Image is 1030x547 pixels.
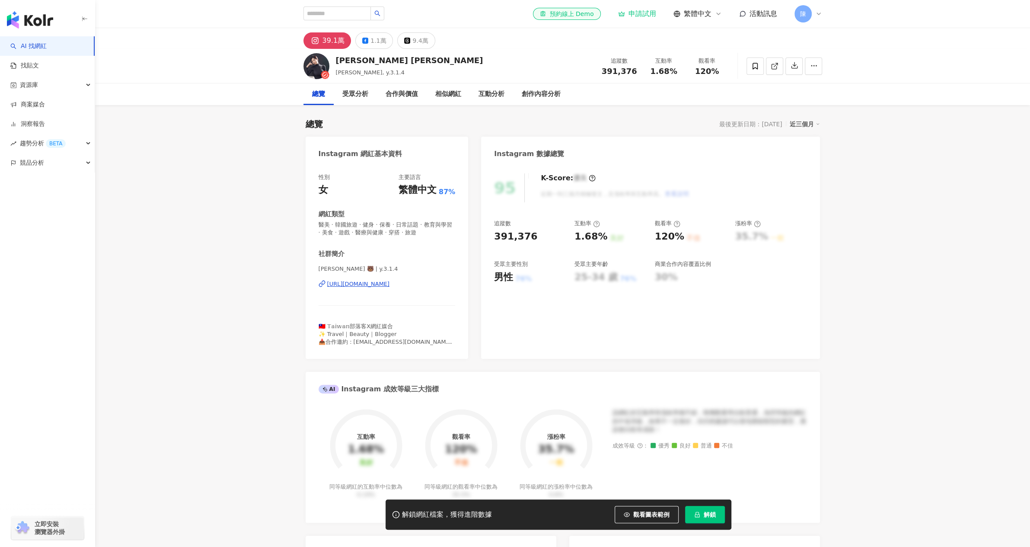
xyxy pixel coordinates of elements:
div: 互動率 [357,433,375,440]
div: 391,376 [494,230,537,243]
span: 活動訊息 [749,10,777,18]
img: logo [7,11,53,29]
div: 總覽 [306,118,323,130]
span: 87% [439,187,455,197]
div: 女 [319,183,328,197]
span: 不佳 [714,443,733,449]
div: 受眾主要性別 [494,260,528,268]
div: 繁體中文 [399,183,437,197]
div: 9.4萬 [412,35,428,47]
span: 優秀 [651,443,670,449]
div: 性別 [319,173,330,181]
span: 良好 [672,443,691,449]
div: 35.7% [538,444,574,456]
button: 39.1萬 [303,32,351,49]
span: 醫美 · 韓國旅遊 · 健身 · 保養 · 日常話題 · 教育與學習 · 美食 · 遊戲 · 醫療與健康 · 穿搭 · 旅遊 [319,221,456,237]
div: 1.68% [574,230,607,243]
div: 39.1萬 [322,35,345,47]
div: 漲粉率 [735,220,761,227]
div: Instagram 數據總覽 [494,149,564,159]
div: [URL][DOMAIN_NAME] [327,280,390,288]
span: 🇹🇼 𝕋𝕒𝕚𝕨𝕒𝕟部落客X網紅媒合 ✨ Travel｜Beauty｜Blogger 📥合作邀約：[EMAIL_ADDRESS][DOMAIN_NAME] 👇🏼團購優惠商品 @[DOMAIN_NA... [319,323,452,369]
div: 1.68% [348,444,384,456]
div: 互動分析 [478,89,504,99]
div: 最後更新日期：[DATE] [719,121,782,128]
div: [PERSON_NAME] [PERSON_NAME] [336,55,483,66]
div: 不佳 [454,459,468,467]
div: 主要語言 [399,173,421,181]
button: 解鎖 [685,506,725,523]
span: lock [694,512,700,518]
a: 洞察報告 [10,120,45,128]
div: 同等級網紅的漲粉率中位數為 [518,483,594,499]
a: [URL][DOMAIN_NAME] [319,280,456,288]
span: [PERSON_NAME], y.3.1.4 [336,69,405,76]
span: 1.68% [650,67,677,76]
button: 9.4萬 [397,32,435,49]
img: KOL Avatar [303,53,329,79]
div: 合作與價值 [386,89,418,99]
div: K-Score : [541,173,596,183]
span: 120% [695,67,719,76]
div: 1.1萬 [370,35,386,47]
span: 陳 [800,9,806,19]
div: 創作內容分析 [522,89,561,99]
a: 商案媒合 [10,100,45,109]
div: 良好 [359,459,373,467]
span: rise [10,141,16,147]
div: 受眾主要年齡 [574,260,608,268]
button: 觀看圖表範例 [615,506,679,523]
div: 追蹤數 [602,57,637,65]
span: 35.5% [452,491,470,498]
div: 受眾分析 [342,89,368,99]
a: 找貼文 [10,61,39,70]
div: 120% [445,444,477,456]
div: 觀看率 [691,57,724,65]
div: 總覽 [312,89,325,99]
div: 男性 [494,271,513,284]
div: 同等級網紅的互動率中位數為 [328,483,404,499]
div: 成效等級 ： [612,443,807,449]
span: 趨勢分析 [20,134,66,153]
img: chrome extension [14,521,31,535]
div: 互動率 [647,57,680,65]
span: 解鎖 [704,511,716,518]
div: 網紅類型 [319,210,344,219]
div: 商業合作內容覆蓋比例 [655,260,711,268]
div: 一般 [549,459,563,467]
div: 漲粉率 [547,433,565,440]
span: [PERSON_NAME] 🐻 | y.3.1.4 [319,265,456,273]
div: BETA [46,139,66,148]
div: 同等級網紅的觀看率中位數為 [423,483,499,499]
a: 申請試用 [618,10,656,18]
span: 觀看圖表範例 [633,511,670,518]
div: Instagram 成效等級三大指標 [319,384,439,394]
div: 觀看率 [452,433,470,440]
span: 繁體中文 [684,9,711,19]
span: 立即安裝 瀏覽器外掛 [35,520,65,536]
span: 391,376 [602,67,637,76]
span: 0.19% [357,491,375,498]
div: 解鎖網紅檔案，獲得進階數據 [402,510,492,519]
div: 該網紅的互動率和漲粉率都不錯，唯獨觀看率比較普通，為同等級的網紅的中低等級，效果不一定會好，但仍然建議可以發包開箱類型的案型，應該會比較有成效！ [612,409,807,434]
div: 觀看率 [655,220,680,227]
span: 資源庫 [20,75,38,95]
div: 社群簡介 [319,250,344,259]
div: 預約線上 Demo [540,10,593,18]
a: chrome extension立即安裝 瀏覽器外掛 [11,516,84,540]
button: 1.1萬 [355,32,393,49]
div: 追蹤數 [494,220,511,227]
div: 120% [655,230,684,243]
div: AI [319,385,339,393]
div: 相似網紅 [435,89,461,99]
div: 近三個月 [790,118,820,130]
span: 普通 [693,443,712,449]
div: Instagram 網紅基本資料 [319,149,402,159]
span: 競品分析 [20,153,44,173]
a: 預約線上 Demo [533,8,600,20]
a: searchAI 找網紅 [10,42,47,51]
span: search [374,10,380,16]
div: 互動率 [574,220,600,227]
span: 0.8% [549,491,563,498]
